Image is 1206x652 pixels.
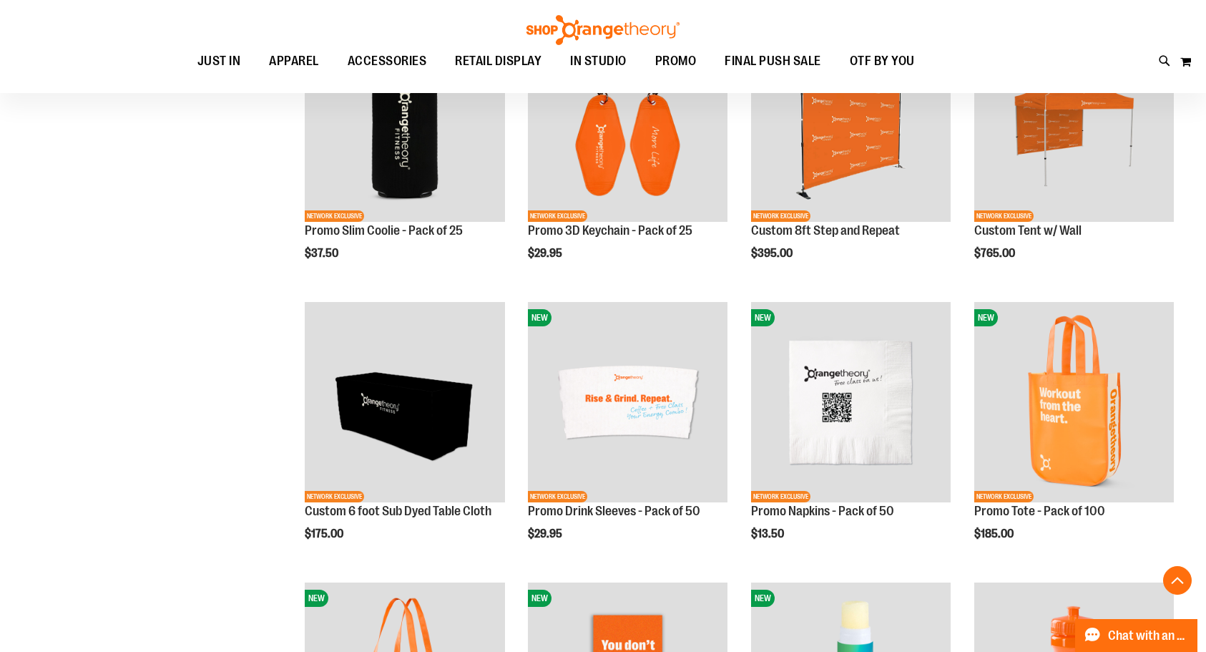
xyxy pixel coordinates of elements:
[974,309,998,326] span: NEW
[1108,629,1189,643] span: Chat with an Expert
[974,223,1082,238] a: Custom Tent w/ Wall
[751,491,810,502] span: NETWORK EXCLUSIVE
[528,21,727,221] img: Promo 3D Keychain - Pack of 25
[751,504,894,518] a: Promo Napkins - Pack of 50
[305,590,328,607] span: NEW
[751,302,951,502] img: Promo Napkins - Pack of 50
[305,223,463,238] a: Promo Slim Coolie - Pack of 25
[710,45,835,78] a: FINAL PUSH SALE
[298,295,511,569] div: product
[305,504,491,518] a: Custom 6 foot Sub Dyed Table Cloth
[751,210,810,222] span: NETWORK EXCLUSIVE
[305,21,504,221] img: Promo Slim Coolie - Pack of 25
[751,527,786,540] span: $13.50
[305,210,364,222] span: NETWORK EXCLUSIVE
[974,21,1174,221] img: OTF Custom Tent w/single sided wall Orange
[333,45,441,78] a: ACCESSORIES
[528,309,551,326] span: NEW
[255,45,333,78] a: APPAREL
[528,590,551,607] span: NEW
[974,504,1105,518] a: Promo Tote - Pack of 100
[528,247,564,260] span: $29.95
[835,45,929,78] a: OTF BY YOU
[751,590,775,607] span: NEW
[305,491,364,502] span: NETWORK EXCLUSIVE
[974,491,1034,502] span: NETWORK EXCLUSIVE
[974,302,1174,504] a: Promo Tote - Pack of 100NEWNETWORK EXCLUSIVE
[751,21,951,221] img: OTF 8ft Step and Repeat
[974,21,1174,223] a: OTF Custom Tent w/single sided wall OrangeNETWORK EXCLUSIVE
[528,223,692,238] a: Promo 3D Keychain - Pack of 25
[197,45,241,77] span: JUST IN
[269,45,319,77] span: APPAREL
[528,527,564,540] span: $29.95
[528,302,727,502] img: Promo Drink Sleeves - Pack of 50
[974,210,1034,222] span: NETWORK EXCLUSIVE
[751,302,951,504] a: Promo Napkins - Pack of 50NEWNETWORK EXCLUSIVE
[305,302,504,504] a: OTF 6 foot Sub Dyed Table ClothNETWORK EXCLUSIVE
[974,527,1016,540] span: $185.00
[305,247,340,260] span: $37.50
[305,302,504,502] img: OTF 6 foot Sub Dyed Table Cloth
[521,295,735,576] div: product
[455,45,541,77] span: RETAIL DISPLAY
[744,14,958,288] div: product
[521,14,735,296] div: product
[751,21,951,223] a: OTF 8ft Step and RepeatNETWORK EXCLUSIVE
[967,295,1181,576] div: product
[305,527,345,540] span: $175.00
[528,21,727,223] a: Promo 3D Keychain - Pack of 25NEWNETWORK EXCLUSIVE
[528,210,587,222] span: NETWORK EXCLUSIVE
[183,45,255,78] a: JUST IN
[974,302,1174,502] img: Promo Tote - Pack of 100
[655,45,697,77] span: PROMO
[744,295,958,576] div: product
[524,15,682,45] img: Shop Orangetheory
[751,247,795,260] span: $395.00
[725,45,821,77] span: FINAL PUSH SALE
[528,491,587,502] span: NETWORK EXCLUSIVE
[556,45,641,78] a: IN STUDIO
[528,504,700,518] a: Promo Drink Sleeves - Pack of 50
[850,45,915,77] span: OTF BY YOU
[305,21,504,223] a: Promo Slim Coolie - Pack of 25NEWNETWORK EXCLUSIVE
[348,45,427,77] span: ACCESSORIES
[967,14,1181,288] div: product
[1163,566,1192,595] button: Back To Top
[570,45,627,77] span: IN STUDIO
[298,14,511,296] div: product
[751,309,775,326] span: NEW
[974,247,1017,260] span: $765.00
[528,302,727,504] a: Promo Drink Sleeves - Pack of 50NEWNETWORK EXCLUSIVE
[751,223,900,238] a: Custom 8ft Step and Repeat
[641,45,711,77] a: PROMO
[1075,619,1198,652] button: Chat with an Expert
[441,45,556,78] a: RETAIL DISPLAY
